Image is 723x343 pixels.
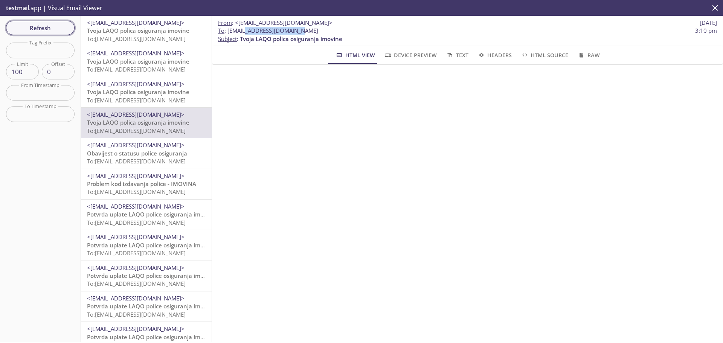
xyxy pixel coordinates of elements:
span: HTML View [335,50,375,60]
span: Potvrda uplate LAQO police osiguranja imovine [87,241,215,249]
div: <[EMAIL_ADDRESS][DOMAIN_NAME]>Potvrda uplate LAQO police osiguranja imovineTo:[EMAIL_ADDRESS][DOM... [81,291,212,322]
div: <[EMAIL_ADDRESS][DOMAIN_NAME]>Obavijest o statusu police osiguranjaTo:[EMAIL_ADDRESS][DOMAIN_NAME] [81,138,212,168]
div: <[EMAIL_ADDRESS][DOMAIN_NAME]>Tvoja LAQO polica osiguranja imovineTo:[EMAIL_ADDRESS][DOMAIN_NAME] [81,46,212,76]
span: HTML Source [521,50,568,60]
span: <[EMAIL_ADDRESS][DOMAIN_NAME]> [87,172,185,180]
span: To [218,27,224,34]
span: Potvrda uplate LAQO police osiguranja imovine [87,272,215,279]
span: Tvoja LAQO polica osiguranja imovine [240,35,342,43]
span: <[EMAIL_ADDRESS][DOMAIN_NAME]> [87,111,185,118]
span: To: [EMAIL_ADDRESS][DOMAIN_NAME] [87,127,186,134]
span: To: [EMAIL_ADDRESS][DOMAIN_NAME] [87,188,186,195]
div: <[EMAIL_ADDRESS][DOMAIN_NAME]>Potvrda uplate LAQO police osiguranja imovineTo:[EMAIL_ADDRESS][DOM... [81,261,212,291]
button: Refresh [6,21,75,35]
span: 3:10 pm [695,27,717,35]
div: <[EMAIL_ADDRESS][DOMAIN_NAME]>Potvrda uplate LAQO police osiguranja imovineTo:[EMAIL_ADDRESS][DOM... [81,200,212,230]
span: To: [EMAIL_ADDRESS][DOMAIN_NAME] [87,96,186,104]
div: <[EMAIL_ADDRESS][DOMAIN_NAME]>Problem kod izdavanja police - IMOVINATo:[EMAIL_ADDRESS][DOMAIN_NAME] [81,169,212,199]
div: <[EMAIL_ADDRESS][DOMAIN_NAME]>Tvoja LAQO polica osiguranja imovineTo:[EMAIL_ADDRESS][DOMAIN_NAME] [81,77,212,107]
span: <[EMAIL_ADDRESS][DOMAIN_NAME]> [87,325,185,332]
span: testmail [6,4,29,12]
span: <[EMAIL_ADDRESS][DOMAIN_NAME]> [235,19,333,26]
span: Potvrda uplate LAQO police osiguranja imovine [87,210,215,218]
span: <[EMAIL_ADDRESS][DOMAIN_NAME]> [87,203,185,210]
span: [DATE] [700,19,717,27]
div: <[EMAIL_ADDRESS][DOMAIN_NAME]>Tvoja LAQO polica osiguranja imovineTo:[EMAIL_ADDRESS][DOMAIN_NAME] [81,108,212,138]
span: Obavijest o statusu police osiguranja [87,149,187,157]
div: <[EMAIL_ADDRESS][DOMAIN_NAME]>Tvoja LAQO polica osiguranja imovineTo:[EMAIL_ADDRESS][DOMAIN_NAME] [81,16,212,46]
span: : [EMAIL_ADDRESS][DOMAIN_NAME] [218,27,318,35]
span: To: [EMAIL_ADDRESS][DOMAIN_NAME] [87,280,186,287]
span: <[EMAIL_ADDRESS][DOMAIN_NAME]> [87,264,185,271]
span: Tvoja LAQO polica osiguranja imovine [87,119,189,126]
span: <[EMAIL_ADDRESS][DOMAIN_NAME]> [87,19,185,26]
span: <[EMAIL_ADDRESS][DOMAIN_NAME]> [87,233,185,241]
span: Tvoja LAQO polica osiguranja imovine [87,88,189,96]
span: Tvoja LAQO polica osiguranja imovine [87,58,189,65]
p: : [218,27,717,43]
span: Potvrda uplate LAQO police osiguranja imovine [87,333,215,341]
span: <[EMAIL_ADDRESS][DOMAIN_NAME]> [87,294,185,302]
span: From [218,19,232,26]
div: <[EMAIL_ADDRESS][DOMAIN_NAME]>Potvrda uplate LAQO police osiguranja imovineTo:[EMAIL_ADDRESS][DOM... [81,230,212,260]
span: To: [EMAIL_ADDRESS][DOMAIN_NAME] [87,249,186,257]
span: Raw [577,50,599,60]
span: Device Preview [384,50,437,60]
span: Headers [477,50,512,60]
span: <[EMAIL_ADDRESS][DOMAIN_NAME]> [87,141,185,149]
span: Problem kod izdavanja police - IMOVINA [87,180,196,188]
span: Subject [218,35,237,43]
span: To: [EMAIL_ADDRESS][DOMAIN_NAME] [87,157,186,165]
span: Potvrda uplate LAQO police osiguranja imovine [87,302,215,310]
span: To: [EMAIL_ADDRESS][DOMAIN_NAME] [87,66,186,73]
span: Refresh [12,23,69,33]
span: To: [EMAIL_ADDRESS][DOMAIN_NAME] [87,219,186,226]
span: Text [446,50,468,60]
span: To: [EMAIL_ADDRESS][DOMAIN_NAME] [87,35,186,43]
span: <[EMAIL_ADDRESS][DOMAIN_NAME]> [87,49,185,57]
span: Tvoja LAQO polica osiguranja imovine [87,27,189,34]
span: <[EMAIL_ADDRESS][DOMAIN_NAME]> [87,80,185,88]
span: To: [EMAIL_ADDRESS][DOMAIN_NAME] [87,311,186,318]
span: : [218,19,333,27]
